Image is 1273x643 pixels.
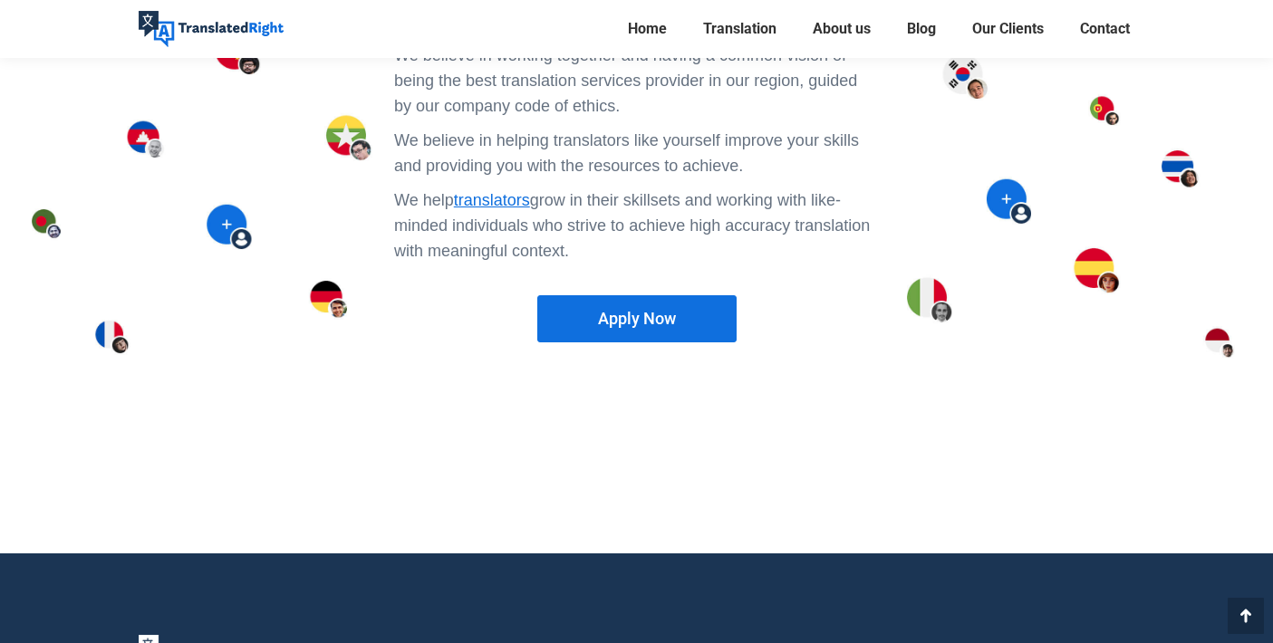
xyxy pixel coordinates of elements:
[703,20,776,38] span: Translation
[813,20,871,38] span: About us
[1075,16,1135,42] a: Contact
[454,191,530,209] a: translators
[622,16,672,42] a: Home
[1080,20,1130,38] span: Contact
[394,128,879,178] p: We believe in helping translators like yourself improve your skills and providing you with the re...
[139,11,284,47] img: Translated Right
[628,20,667,38] span: Home
[907,20,936,38] span: Blog
[967,16,1049,42] a: Our Clients
[902,16,941,42] a: Blog
[698,16,782,42] a: Translation
[972,20,1044,38] span: Our Clients
[537,295,737,342] a: Apply Now
[598,310,676,328] span: Apply Now
[394,43,879,119] p: We believe in working together and having a common vision of being the best translation services ...
[394,187,879,264] p: We help grow in their skillsets and working with like-minded individuals who strive to achieve hi...
[807,16,876,42] a: About us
